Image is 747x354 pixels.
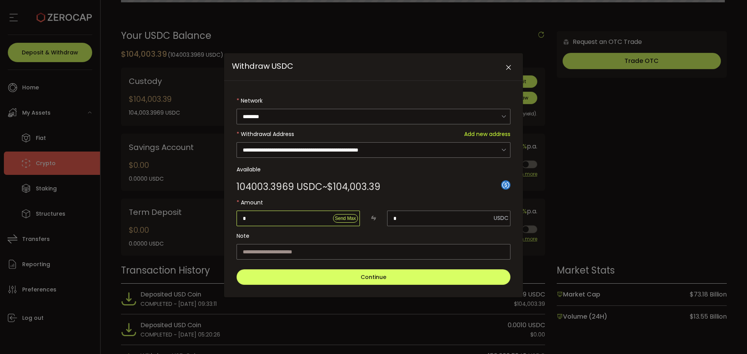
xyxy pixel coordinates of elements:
span: Continue [361,273,386,281]
button: Continue [237,269,510,285]
button: Close [502,61,515,75]
span: Withdraw USDC [232,61,293,71]
label: Network [237,93,510,108]
span: Send Max [335,216,356,221]
span: 104003.3969 USDC [237,182,323,192]
div: Withdraw USDC [224,53,523,297]
label: Note [237,228,510,244]
span: USDC [494,214,509,222]
span: Add new address [464,126,510,142]
label: Amount [237,195,510,210]
iframe: Chat Widget [708,317,747,354]
span: $104,003.39 [327,182,381,192]
span: Withdrawal Address [241,130,294,138]
div: ~ [237,182,381,192]
button: Send Max [333,214,358,223]
label: Available [237,162,510,177]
